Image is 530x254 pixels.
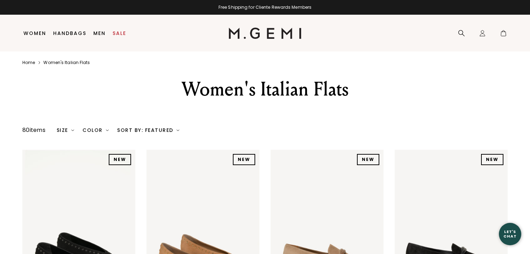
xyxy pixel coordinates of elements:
a: Women [23,30,46,36]
img: chevron-down.svg [71,129,74,132]
img: M.Gemi [229,28,302,39]
a: Women's italian flats [43,60,90,65]
div: 80 items [22,126,45,134]
div: NEW [233,154,255,165]
a: Home [22,60,35,65]
div: NEW [357,154,379,165]
div: Let's Chat [499,230,521,238]
div: Color [83,127,109,133]
div: Women's Italian Flats [144,77,386,102]
div: Size [57,127,74,133]
a: Men [93,30,106,36]
img: chevron-down.svg [106,129,109,132]
img: chevron-down.svg [177,129,179,132]
a: Handbags [53,30,86,36]
div: NEW [481,154,503,165]
div: NEW [109,154,131,165]
a: Sale [113,30,126,36]
div: Sort By: Featured [117,127,179,133]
